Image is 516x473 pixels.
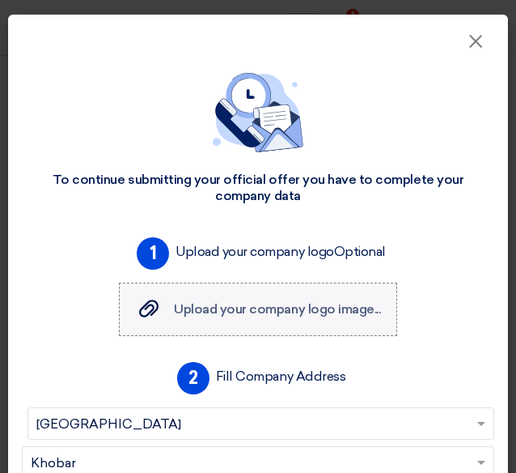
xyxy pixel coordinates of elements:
[216,367,345,386] label: Fill Company Address
[174,301,380,317] span: Upload your company logo image...
[177,362,209,394] span: 2
[334,244,386,259] span: Optional
[137,237,169,270] span: 1
[176,242,386,262] label: Upload your company logo
[455,26,497,58] button: Close
[467,29,484,62] span: ×
[213,73,303,152] img: empty_state_contact.svg
[27,172,489,206] div: To continue submitting your official offer you have to complete your company data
